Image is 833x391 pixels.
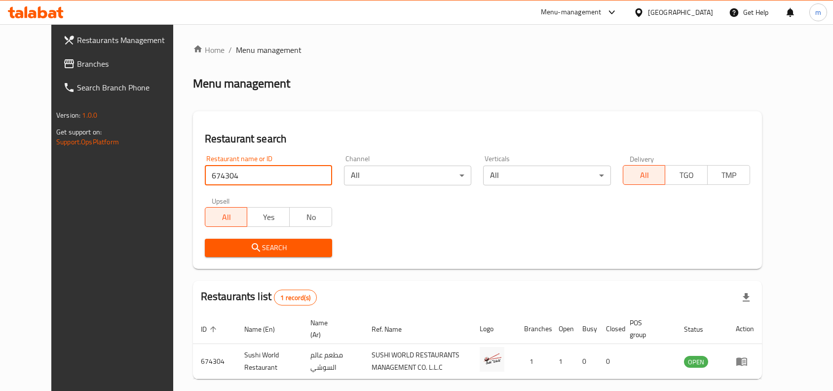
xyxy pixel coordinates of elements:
[472,314,516,344] th: Logo
[630,317,664,341] span: POS group
[712,168,746,182] span: TMP
[684,323,716,335] span: Status
[193,344,236,379] td: 674304
[303,344,364,379] td: مطعم عالم السوشي
[684,356,708,368] span: OPEN
[55,52,190,76] a: Branches
[372,323,415,335] span: Ref. Name
[212,197,230,204] label: Upsell
[205,207,248,227] button: All
[480,347,504,372] img: Sushi World Restaurant
[289,207,332,227] button: No
[209,210,244,224] span: All
[684,356,708,368] div: OPEN
[483,166,610,185] div: All
[56,109,80,122] span: Version:
[228,44,232,56] li: /
[193,44,225,56] a: Home
[56,135,119,148] a: Support.OpsPlatform
[516,314,551,344] th: Branches
[201,289,317,305] h2: Restaurants list
[201,323,220,335] span: ID
[627,168,662,182] span: All
[734,286,758,309] div: Export file
[728,314,762,344] th: Action
[648,7,713,18] div: [GEOGRAPHIC_DATA]
[598,344,622,379] td: 0
[274,293,316,303] span: 1 record(s)
[77,82,183,93] span: Search Branch Phone
[665,165,708,185] button: TGO
[364,344,472,379] td: SUSHI WORLD RESTAURANTS MANAGEMENT CO. L.L.C
[82,109,97,122] span: 1.0.0
[274,290,317,305] div: Total records count
[205,166,332,185] input: Search for restaurant name or ID..
[574,314,598,344] th: Busy
[251,210,286,224] span: Yes
[236,44,302,56] span: Menu management
[193,44,762,56] nav: breadcrumb
[244,323,288,335] span: Name (En)
[213,242,324,254] span: Search
[736,355,754,367] div: Menu
[56,126,102,138] span: Get support on:
[598,314,622,344] th: Closed
[815,7,821,18] span: m
[55,28,190,52] a: Restaurants Management
[516,344,551,379] td: 1
[77,58,183,70] span: Branches
[551,344,574,379] td: 1
[344,166,471,185] div: All
[236,344,303,379] td: Sushi World Restaurant
[193,314,762,379] table: enhanced table
[193,76,290,91] h2: Menu management
[205,131,750,146] h2: Restaurant search
[77,34,183,46] span: Restaurants Management
[669,168,704,182] span: TGO
[310,317,352,341] span: Name (Ar)
[574,344,598,379] td: 0
[294,210,328,224] span: No
[630,155,654,162] label: Delivery
[551,314,574,344] th: Open
[541,6,602,18] div: Menu-management
[247,207,290,227] button: Yes
[623,165,666,185] button: All
[55,76,190,99] a: Search Branch Phone
[205,239,332,257] button: Search
[707,165,750,185] button: TMP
